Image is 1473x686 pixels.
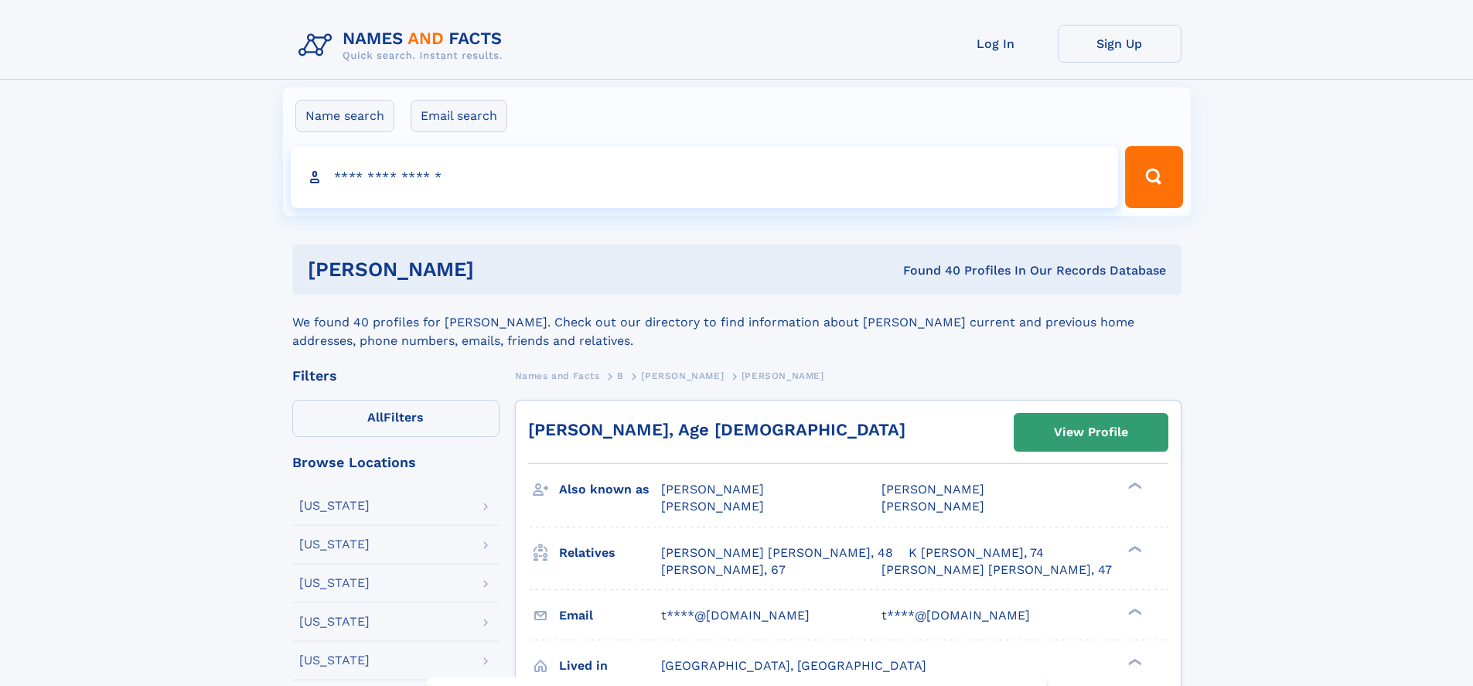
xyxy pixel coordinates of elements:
img: Logo Names and Facts [292,25,515,67]
button: Search Button [1125,146,1182,208]
h3: Lived in [559,653,661,679]
span: [PERSON_NAME] [881,482,984,497]
div: [US_STATE] [299,538,370,551]
h3: Email [559,602,661,629]
div: [US_STATE] [299,500,370,512]
a: View Profile [1014,414,1168,451]
span: [PERSON_NAME] [661,482,764,497]
span: B [617,370,624,381]
input: search input [291,146,1119,208]
a: B [617,366,624,385]
label: Email search [411,100,507,132]
span: [PERSON_NAME] [881,499,984,514]
div: View Profile [1054,415,1128,450]
h1: [PERSON_NAME] [308,260,689,279]
div: ❯ [1124,606,1143,616]
div: ❯ [1124,544,1143,554]
div: [US_STATE] [299,616,370,628]
a: K [PERSON_NAME], 74 [909,544,1044,561]
label: Filters [292,400,500,437]
div: ❯ [1124,657,1143,667]
span: [PERSON_NAME] [641,370,724,381]
a: [PERSON_NAME] [PERSON_NAME], 47 [881,561,1112,578]
div: Found 40 Profiles In Our Records Database [688,262,1166,279]
span: [GEOGRAPHIC_DATA], [GEOGRAPHIC_DATA] [661,658,926,673]
div: [US_STATE] [299,654,370,667]
div: Browse Locations [292,456,500,469]
div: We found 40 profiles for [PERSON_NAME]. Check out our directory to find information about [PERSON... [292,295,1181,350]
a: Sign Up [1058,25,1181,63]
div: ❯ [1124,481,1143,491]
div: Filters [292,369,500,383]
a: [PERSON_NAME], Age [DEMOGRAPHIC_DATA] [528,420,905,439]
a: Log In [934,25,1058,63]
label: Name search [295,100,394,132]
a: Names and Facts [515,366,600,385]
h3: Relatives [559,540,661,566]
div: [US_STATE] [299,577,370,589]
a: [PERSON_NAME], 67 [661,561,786,578]
a: [PERSON_NAME] [PERSON_NAME], 48 [661,544,893,561]
span: [PERSON_NAME] [661,499,764,514]
h3: Also known as [559,476,661,503]
span: All [367,410,384,425]
span: [PERSON_NAME] [742,370,824,381]
a: [PERSON_NAME] [641,366,724,385]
